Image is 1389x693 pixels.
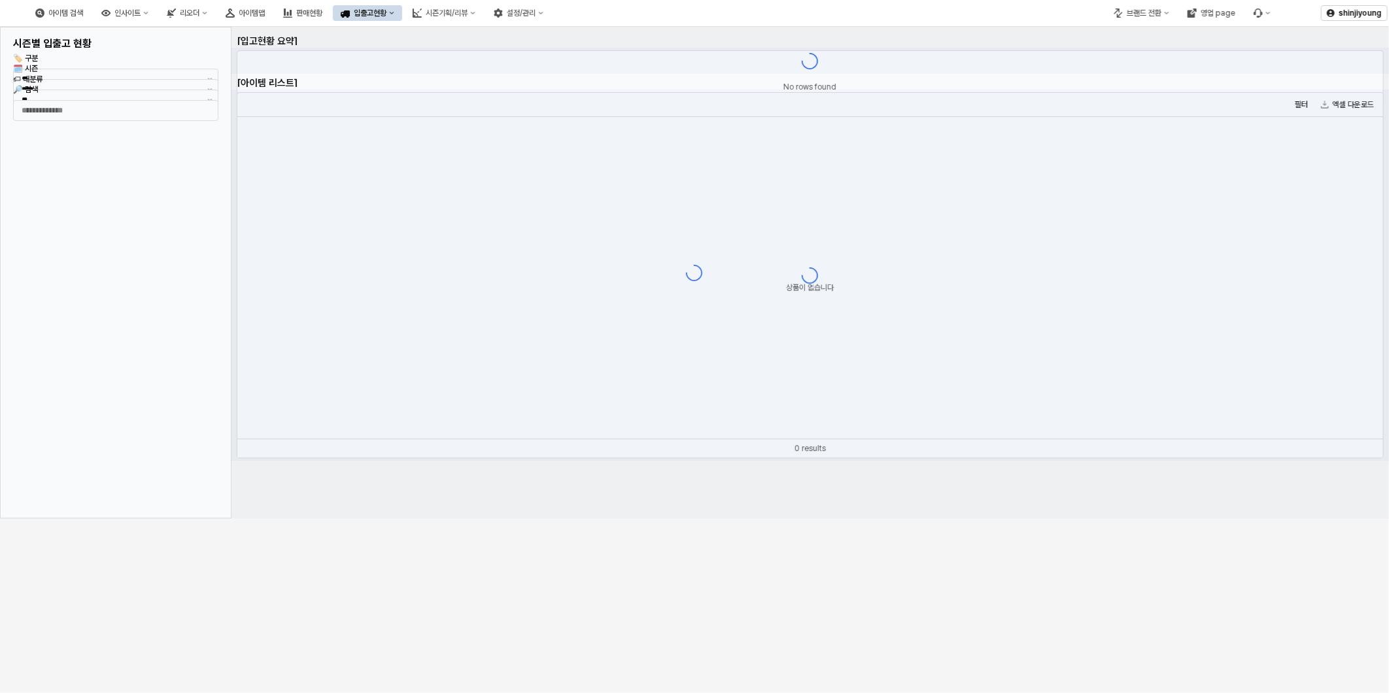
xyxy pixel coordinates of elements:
button: 아이템 검색 [27,5,91,21]
p: shinjiyoung [1339,8,1382,18]
button: 영업 page [1180,5,1243,21]
button: 인사이트 [94,5,156,21]
div: 설정/관리 [507,8,536,18]
button: 입출고현황 [333,5,402,21]
div: 시즌기획/리뷰 [426,8,468,18]
button: 브랜드 전환 [1106,5,1177,21]
div: 입출고현황 [354,8,386,18]
button: 시즌기획/리뷰 [405,5,483,21]
button: 설정/관리 [486,5,551,21]
div: 판매현황 [296,8,322,18]
div: 아이템맵 [239,8,265,18]
div: 영업 page [1201,8,1235,18]
button: 판매현황 [275,5,330,21]
button: 아이템맵 [218,5,273,21]
button: 리오더 [159,5,215,21]
div: 리오더 [180,8,199,18]
div: 브랜드 전환 [1127,8,1161,18]
button: shinjiyoung [1321,5,1388,21]
div: 버그 제보 및 기능 개선 요청 [1246,5,1278,21]
div: 아이템 검색 [48,8,83,18]
div: 인사이트 [114,8,141,18]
